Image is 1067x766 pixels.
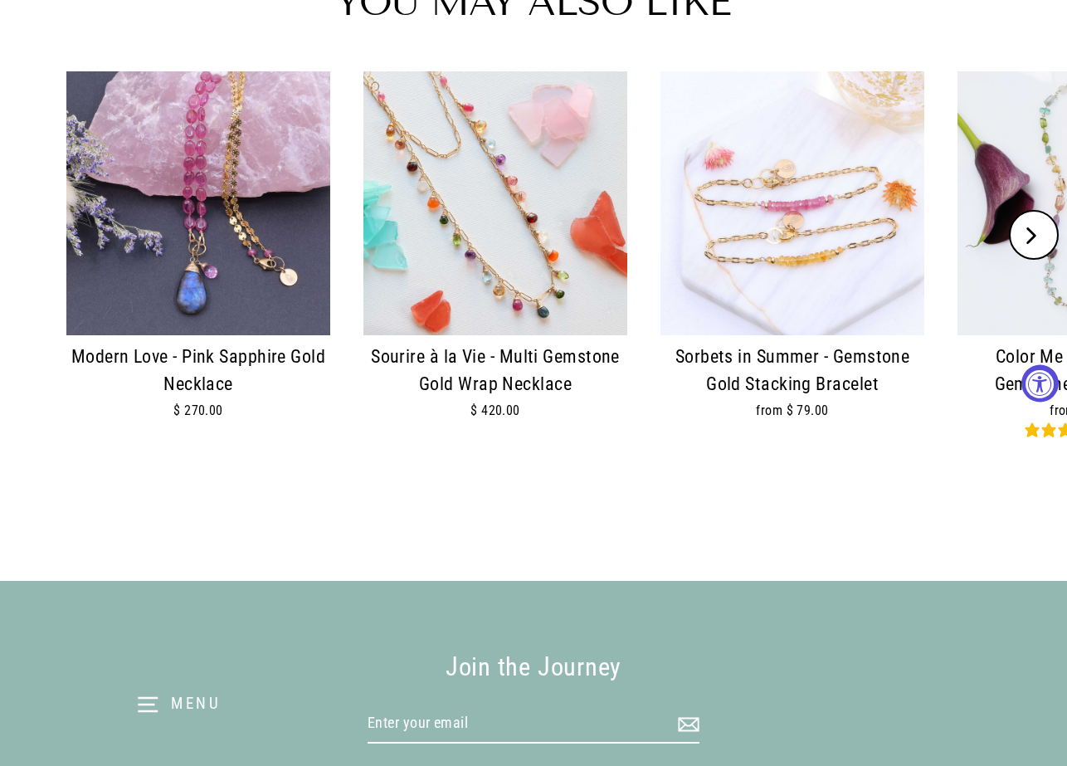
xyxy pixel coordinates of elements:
[171,694,222,713] span: Menu
[756,403,828,418] span: from $ 79.00
[33,676,324,733] button: Menu
[660,71,924,335] img: Sorbets in Summer - Gemstone Gold Stacking Bracelet main image | Breathe Autumn Rain Artisan Jewelry
[66,344,330,398] div: Modern Love - Pink Sapphire Gold Necklace
[660,71,924,442] a: Sorbets in Summer - Gemstone Gold Stacking Bracelet main image | Breathe Autumn Rain Artisan Jewe...
[368,705,699,744] input: Enter your email
[363,71,627,335] img: Sourire à la Vie - Multi Gemstone Gold Wrap Necklace main image | Breathe Autumn Rain Artisan Jew...
[246,647,821,688] div: Join the Journey
[363,344,627,398] div: Sourire à la Vie - Multi Gemstone Gold Wrap Necklace
[66,71,330,442] a: Modern Love - Pink Sapphire Gold Necklace main image | Breathe Autumn Rain Artisan Jewelry Modern...
[363,71,627,442] a: Sourire à la Vie - Multi Gemstone Gold Wrap Necklace main image | Breathe Autumn Rain Artisan Jew...
[1021,364,1059,402] button: Accessibility Widget, click to open
[660,344,924,398] div: Sorbets in Summer - Gemstone Gold Stacking Bracelet
[66,71,330,335] img: Modern Love - Pink Sapphire Gold Necklace main image | Breathe Autumn Rain Artisan Jewelry
[470,403,520,418] span: $ 420.00
[1009,210,1059,260] button: Next
[173,403,223,418] span: $ 270.00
